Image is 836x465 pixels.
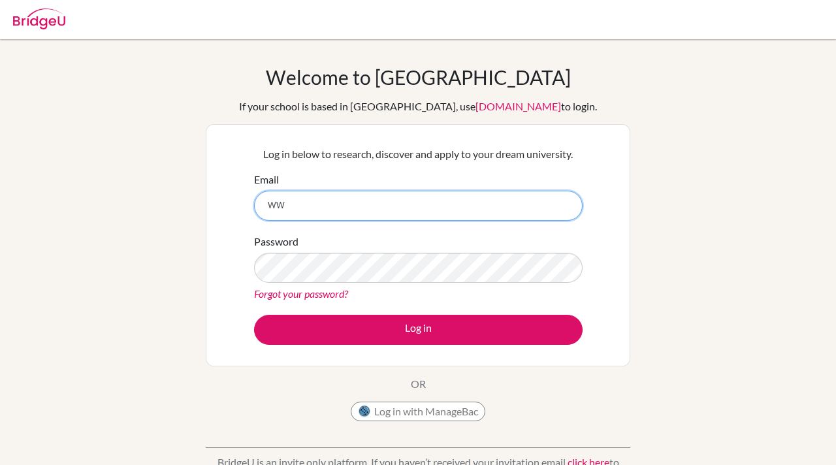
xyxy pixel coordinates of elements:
[239,99,597,114] div: If your school is based in [GEOGRAPHIC_DATA], use to login.
[411,376,426,392] p: OR
[475,100,561,112] a: [DOMAIN_NAME]
[254,315,583,345] button: Log in
[254,287,348,300] a: Forgot your password?
[254,172,279,187] label: Email
[351,402,485,421] button: Log in with ManageBac
[13,8,65,29] img: Bridge-U
[254,146,583,162] p: Log in below to research, discover and apply to your dream university.
[266,65,571,89] h1: Welcome to [GEOGRAPHIC_DATA]
[254,234,298,249] label: Password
